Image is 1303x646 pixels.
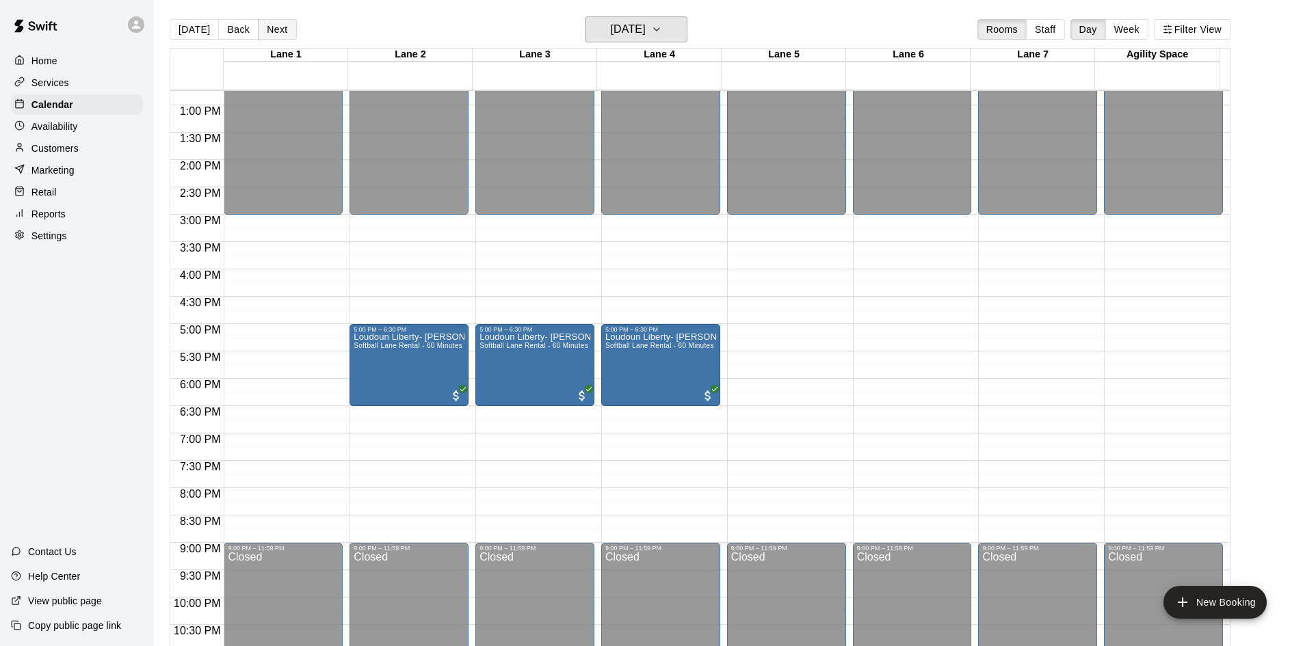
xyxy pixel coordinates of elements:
[575,389,589,403] span: All customers have paid
[176,297,224,308] span: 4:30 PM
[224,49,348,62] div: Lane 1
[605,326,716,333] div: 5:00 PM – 6:30 PM
[354,326,464,333] div: 5:00 PM – 6:30 PM
[176,133,224,144] span: 1:30 PM
[31,120,78,133] p: Availability
[218,19,259,40] button: Back
[176,242,224,254] span: 3:30 PM
[1108,545,1219,552] div: 9:00 PM – 11:59 PM
[585,16,687,42] button: [DATE]
[601,324,720,406] div: 5:00 PM – 6:30 PM: Loudoun Liberty- Lucci
[28,619,121,632] p: Copy public page link
[1095,49,1220,62] div: Agility Space
[857,545,968,552] div: 9:00 PM – 11:59 PM
[354,545,464,552] div: 9:00 PM – 11:59 PM
[176,351,224,363] span: 5:30 PM
[170,625,224,636] span: 10:30 PM
[475,324,594,406] div: 5:00 PM – 6:30 PM: Loudoun Liberty- Lucci
[31,98,73,111] p: Calendar
[176,570,224,582] span: 9:30 PM
[479,342,588,349] span: Softball Lane Rental - 60 Minutes
[176,515,224,527] span: 8:30 PM
[1154,19,1230,40] button: Filter View
[731,545,842,552] div: 9:00 PM – 11:59 PM
[31,229,67,243] p: Settings
[348,49,473,62] div: Lane 2
[1105,19,1148,40] button: Week
[31,207,66,221] p: Reports
[611,20,646,39] h6: [DATE]
[982,545,1093,552] div: 9:00 PM – 11:59 PM
[11,116,143,137] a: Availability
[31,185,57,199] p: Retail
[176,269,224,281] span: 4:00 PM
[176,187,224,199] span: 2:30 PM
[176,406,224,418] span: 6:30 PM
[722,49,846,62] div: Lane 5
[977,19,1027,40] button: Rooms
[258,19,296,40] button: Next
[479,326,590,333] div: 5:00 PM – 6:30 PM
[176,543,224,554] span: 9:00 PM
[971,49,1095,62] div: Lane 7
[479,545,590,552] div: 9:00 PM – 11:59 PM
[605,342,714,349] span: Softball Lane Rental - 60 Minutes
[11,182,143,202] a: Retail
[31,76,69,90] p: Services
[176,433,224,445] span: 7:00 PM
[11,94,143,115] a: Calendar
[170,19,219,40] button: [DATE]
[28,545,77,558] p: Contact Us
[176,461,224,472] span: 7:30 PM
[605,545,716,552] div: 9:00 PM – 11:59 PM
[228,545,339,552] div: 9:00 PM – 11:59 PM
[11,51,143,71] a: Home
[846,49,971,62] div: Lane 6
[28,594,102,608] p: View public page
[28,569,80,583] p: Help Center
[170,597,224,609] span: 10:00 PM
[176,379,224,390] span: 6:00 PM
[31,163,75,177] p: Marketing
[1163,586,1267,619] button: add
[1070,19,1106,40] button: Day
[176,324,224,336] span: 5:00 PM
[31,54,57,68] p: Home
[354,342,462,349] span: Softball Lane Rental - 60 Minutes
[350,324,469,406] div: 5:00 PM – 6:30 PM: Loudoun Liberty- Lucci
[176,215,224,226] span: 3:00 PM
[176,160,224,172] span: 2:00 PM
[701,389,715,403] span: All customers have paid
[11,226,143,246] a: Settings
[473,49,597,62] div: Lane 3
[449,389,463,403] span: All customers have paid
[597,49,722,62] div: Lane 4
[11,72,143,93] a: Services
[1026,19,1065,40] button: Staff
[11,138,143,159] a: Customers
[176,488,224,500] span: 8:00 PM
[176,105,224,117] span: 1:00 PM
[11,204,143,224] a: Reports
[11,160,143,180] a: Marketing
[31,142,79,155] p: Customers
